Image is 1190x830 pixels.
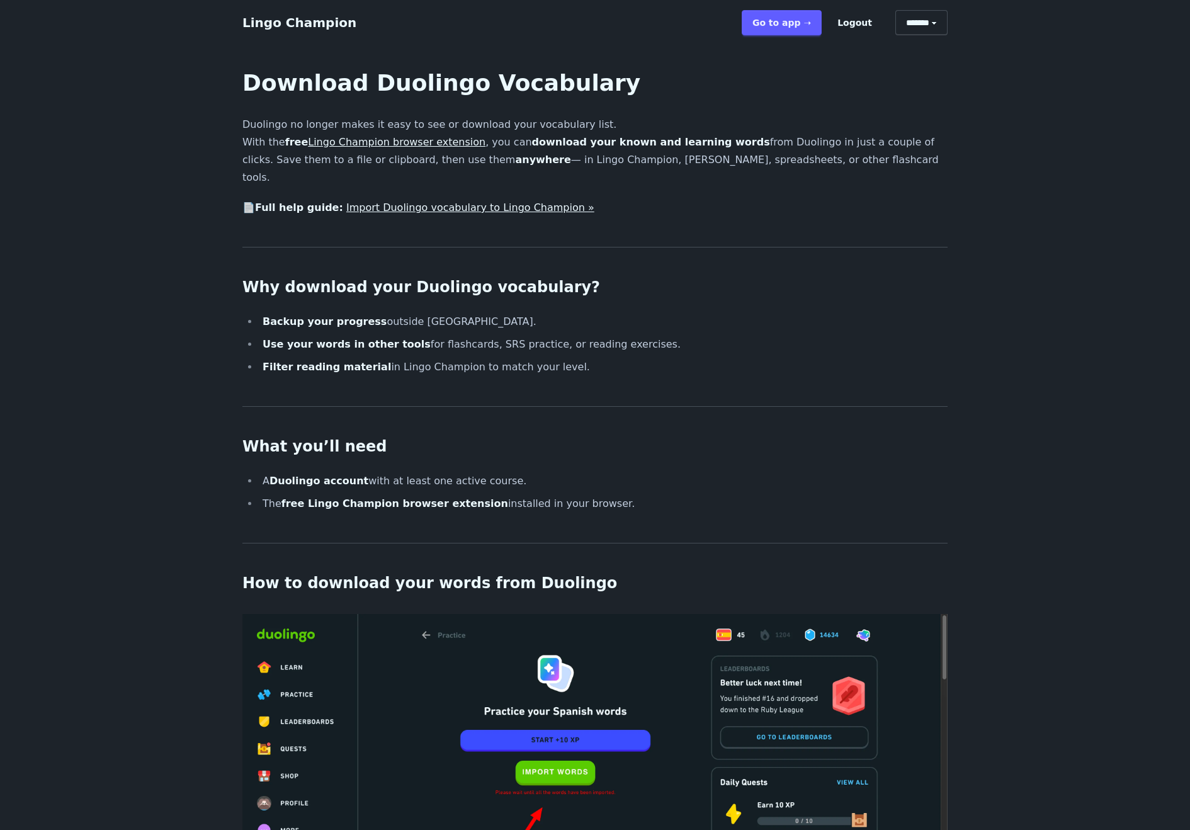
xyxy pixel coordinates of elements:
[263,316,387,327] strong: Backup your progress
[242,199,948,217] p: 📄
[255,202,343,213] strong: Full help guide:
[242,116,948,186] p: Duolingo no longer makes it easy to see or download your vocabulary list. With the , you can from...
[259,313,948,331] li: outside [GEOGRAPHIC_DATA].
[259,495,948,513] li: The installed in your browser.
[242,71,948,96] h1: Download Duolingo Vocabulary
[242,278,948,298] h2: Why download your Duolingo vocabulary?
[346,202,594,213] a: Import Duolingo vocabulary to Lingo Champion »
[259,358,948,376] li: in Lingo Champion to match your level.
[532,136,770,148] strong: download your known and learning words
[281,497,508,509] strong: free Lingo Champion browser extension
[242,15,356,30] a: Lingo Champion
[259,472,948,490] li: A with at least one active course.
[269,475,368,487] strong: Duolingo account
[742,10,822,35] a: Go to app ➝
[259,336,948,353] li: for flashcards, SRS practice, or reading exercises.
[827,10,883,35] button: Logout
[263,361,391,373] strong: Filter reading material
[285,136,486,148] strong: free
[242,437,948,457] h2: What you’ll need
[515,154,570,166] strong: anywhere
[242,574,948,594] h2: How to download your words from Duolingo
[263,338,431,350] strong: Use your words in other tools
[308,136,485,148] a: Lingo Champion browser extension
